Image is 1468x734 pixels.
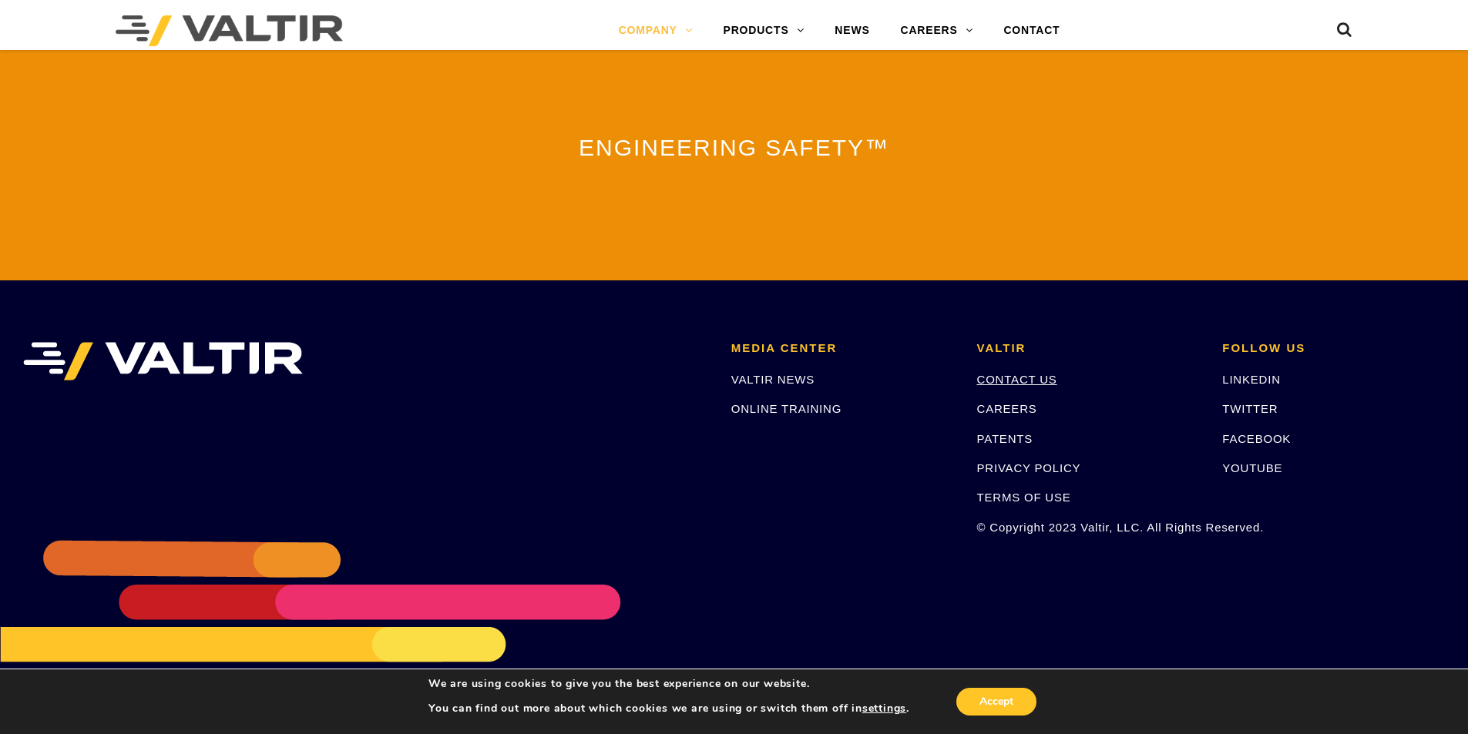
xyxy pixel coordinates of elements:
[708,15,820,46] a: PRODUCTS
[977,461,1081,474] a: PRIVACY POLICY
[23,342,303,380] img: VALTIR
[977,518,1200,536] p: © Copyright 2023 Valtir, LLC. All Rights Reserved.
[977,432,1033,445] a: PATENTS
[428,677,909,691] p: We are using cookies to give you the best experience on our website.
[579,135,889,160] span: ENGINEERING SAFETY™
[1222,461,1282,474] a: YOUTUBE
[956,688,1036,716] button: Accept
[603,15,708,46] a: COMPANY
[862,702,906,716] button: settings
[731,342,954,355] h2: MEDIA CENTER
[885,15,989,46] a: CAREERS
[731,373,815,386] a: VALTIR NEWS
[988,15,1075,46] a: CONTACT
[977,342,1200,355] h2: VALTIR
[977,373,1057,386] a: CONTACT US
[1222,432,1291,445] a: FACEBOOK
[1222,402,1278,415] a: TWITTER
[428,702,909,716] p: You can find out more about which cookies we are using or switch them off in .
[1222,342,1445,355] h2: FOLLOW US
[819,15,885,46] a: NEWS
[1222,373,1281,386] a: LINKEDIN
[977,402,1037,415] a: CAREERS
[977,491,1071,504] a: TERMS OF USE
[116,15,343,46] img: Valtir
[731,402,841,415] a: ONLINE TRAINING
